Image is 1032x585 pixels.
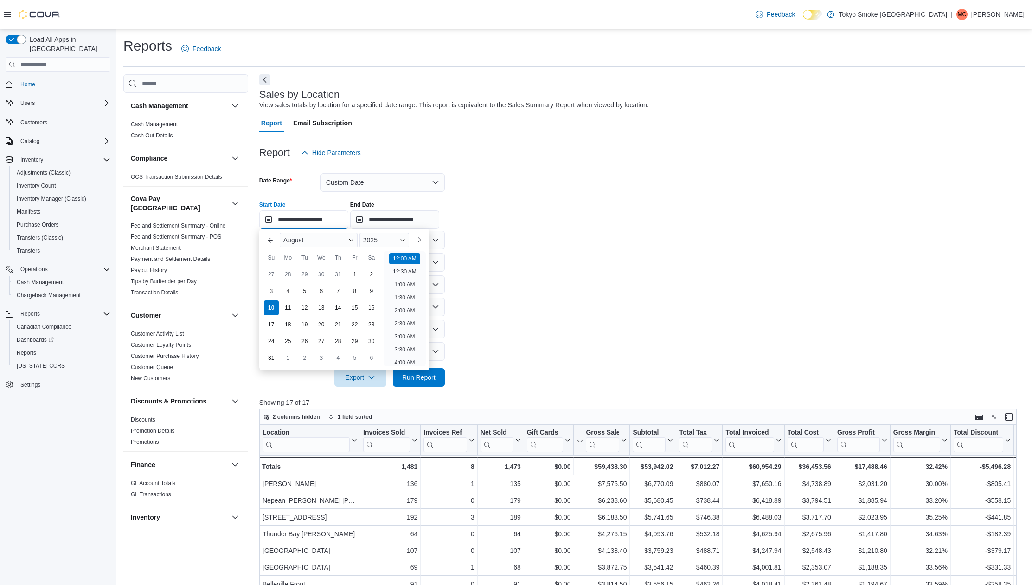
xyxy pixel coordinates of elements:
div: Net Sold [481,429,513,452]
span: Catalog [20,137,39,145]
div: Gift Card Sales [527,429,564,452]
button: Customers [2,115,114,129]
div: 8 [423,461,474,472]
li: 2:00 AM [391,305,418,316]
div: Totals [262,461,357,472]
div: Location [263,429,350,437]
button: Customer [131,311,228,320]
div: Gross Profit [837,429,880,452]
a: Chargeback Management [13,290,84,301]
div: day-23 [364,317,379,332]
span: Transfers [17,247,40,254]
div: day-29 [347,334,362,349]
img: Cova [19,10,60,19]
span: Transfers (Classic) [13,232,110,243]
div: day-5 [297,284,312,299]
div: day-27 [264,267,279,282]
a: Customer Activity List [131,331,184,337]
a: Customer Queue [131,364,173,370]
div: day-15 [347,300,362,315]
div: Total Cost [787,429,823,437]
a: [US_STATE] CCRS [13,360,69,371]
button: Cash Management [9,276,114,289]
span: Reports [13,347,110,358]
h3: Report [259,147,290,158]
span: Chargeback Management [17,292,81,299]
span: Transaction Details [131,289,178,296]
div: Th [331,250,346,265]
button: Total Cost [787,429,831,452]
span: Operations [17,264,110,275]
div: Discounts & Promotions [123,414,248,451]
div: Invoices Ref [423,429,467,437]
button: Gross Profit [837,429,887,452]
div: Gift Cards [527,429,564,437]
span: Inventory Count [17,182,56,189]
button: Next [259,74,270,85]
a: Customers [17,117,51,128]
div: day-22 [347,317,362,332]
span: Manifests [17,208,40,215]
button: Cova Pay [GEOGRAPHIC_DATA] [230,198,241,209]
span: Customer Loyalty Points [131,341,191,349]
div: Invoices Sold [363,429,410,437]
button: Cash Management [131,101,228,110]
button: Chargeback Management [9,289,114,302]
div: Gross Sales [586,429,619,452]
div: day-14 [331,300,346,315]
span: 2025 [363,236,378,244]
span: Dashboards [17,336,54,344]
div: day-24 [264,334,279,349]
div: day-10 [264,300,279,315]
div: day-30 [364,334,379,349]
a: Inventory Manager (Classic) [13,193,90,204]
div: Tu [297,250,312,265]
span: Inventory Count [13,180,110,191]
div: Milo Che [956,9,968,20]
span: Transfers (Classic) [17,234,63,241]
div: Sa [364,250,379,265]
button: Purchase Orders [9,218,114,231]
span: Promotions [131,438,159,446]
div: day-8 [347,284,362,299]
div: day-1 [347,267,362,282]
div: We [314,250,329,265]
button: Total Tax [679,429,719,452]
div: Subtotal [633,429,666,452]
a: Payment and Settlement Details [131,256,210,262]
button: Finance [131,460,228,469]
button: Total Discount [954,429,1011,452]
a: Feedback [752,5,799,24]
li: 1:30 AM [391,292,418,303]
button: Users [17,97,38,109]
span: Washington CCRS [13,360,110,371]
li: 4:00 AM [391,357,418,368]
a: Reports [13,347,40,358]
span: Payment and Settlement Details [131,255,210,263]
span: Canadian Compliance [13,321,110,332]
div: day-18 [281,317,295,332]
button: Inventory Manager (Classic) [9,192,114,205]
span: Users [20,99,35,107]
ul: Time [384,251,426,366]
span: [US_STATE] CCRS [17,362,65,370]
div: day-12 [297,300,312,315]
span: Export [340,368,381,387]
button: Invoices Sold [363,429,417,452]
div: day-29 [297,267,312,282]
button: Gift Cards [527,429,571,452]
span: Inventory [20,156,43,163]
a: Dashboards [13,334,58,345]
div: Total Discount [954,429,1003,452]
span: Customer Purchase History [131,352,199,360]
li: 2:30 AM [391,318,418,329]
h3: Inventory [131,513,160,522]
span: Inventory [17,154,110,165]
div: day-2 [364,267,379,282]
button: 2 columns hidden [260,411,324,422]
h3: Finance [131,460,155,469]
span: Inventory Manager (Classic) [17,195,86,202]
span: Fee and Settlement Summary - Online [131,222,226,229]
button: Enter fullscreen [1003,411,1014,422]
